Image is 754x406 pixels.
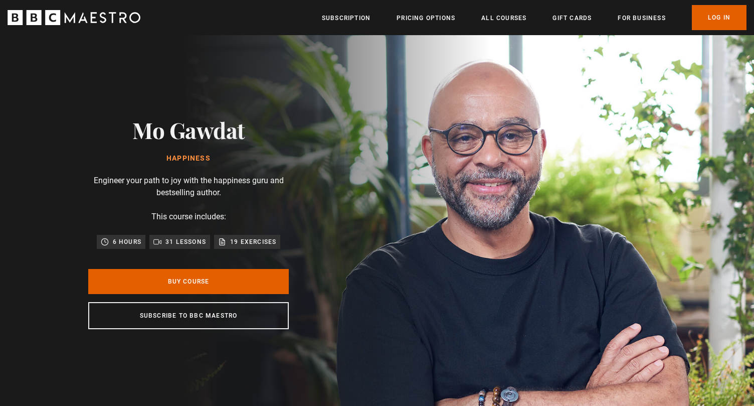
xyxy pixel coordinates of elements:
a: Gift Cards [552,13,592,23]
a: All Courses [481,13,526,23]
p: 6 hours [113,237,141,247]
a: Subscribe to BBC Maestro [88,302,289,329]
a: For business [618,13,665,23]
a: Log In [692,5,746,30]
a: Subscription [322,13,370,23]
a: Pricing Options [397,13,455,23]
h2: Mo Gawdat [132,117,245,143]
a: Buy Course [88,269,289,294]
h1: Happiness [132,155,245,163]
p: 31 lessons [165,237,206,247]
svg: BBC Maestro [8,10,140,25]
p: Engineer your path to joy with the happiness guru and bestselling author. [88,175,289,199]
nav: Primary [322,5,746,30]
p: 19 exercises [230,237,276,247]
p: This course includes: [151,211,226,223]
